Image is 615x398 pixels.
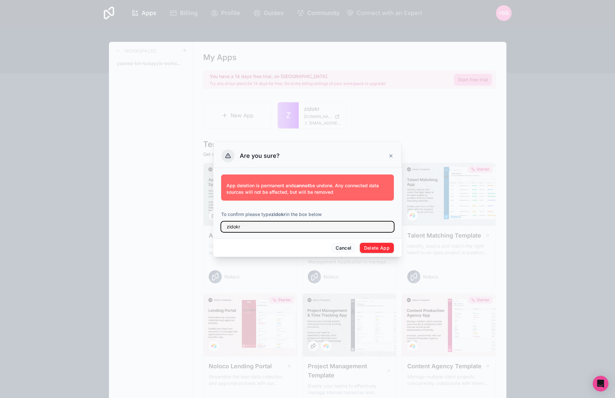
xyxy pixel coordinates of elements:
[294,183,309,188] strong: cannot
[226,182,389,195] p: App deletion is permanent and be undone. Any connected data sources will not be affected, but wil...
[271,211,286,217] strong: zidokr
[221,222,394,232] input: zidokr
[240,152,280,160] h3: Are you sure?
[331,243,356,253] button: Cancel
[593,376,608,391] div: Open Intercom Messenger
[360,243,394,253] button: Delete App
[221,211,394,218] p: To confirm please type in the box below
